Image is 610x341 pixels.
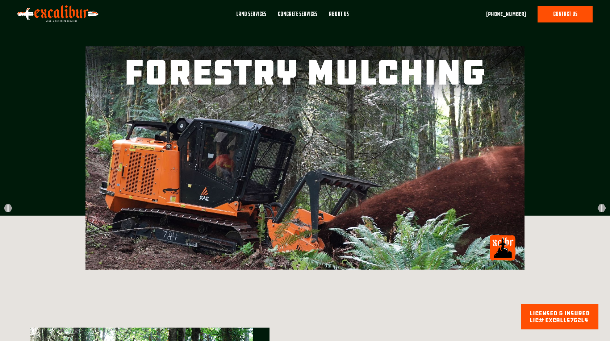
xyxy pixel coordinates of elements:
[323,6,355,28] a: About Us
[329,10,349,18] div: About Us
[124,55,486,90] h1: Forestry Mulching
[530,310,590,324] div: licensed & Insured lic# EXCALLS762L4
[486,10,526,18] a: [PHONE_NUMBER]
[538,6,593,22] a: contact us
